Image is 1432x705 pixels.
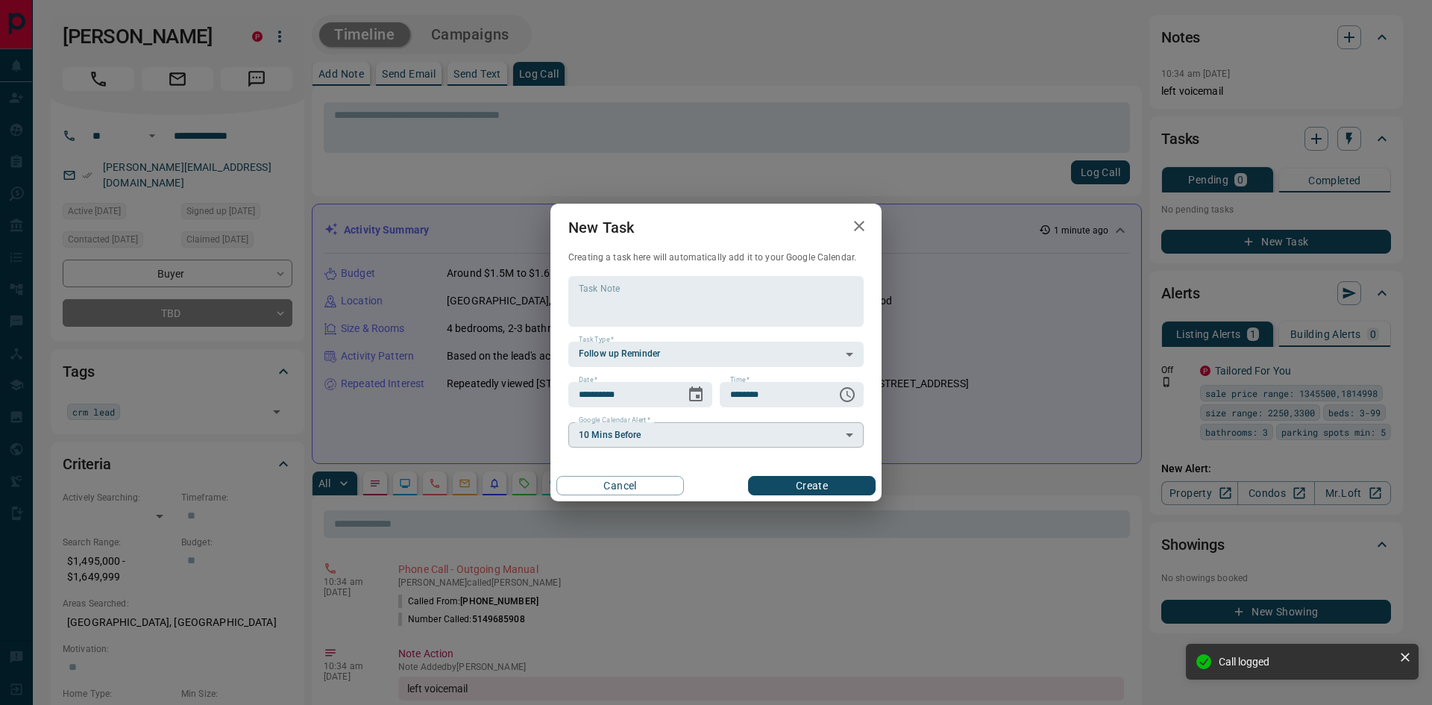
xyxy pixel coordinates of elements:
[556,476,684,495] button: Cancel
[568,251,864,264] p: Creating a task here will automatically add it to your Google Calendar.
[579,416,650,425] label: Google Calendar Alert
[1219,656,1393,668] div: Call logged
[550,204,652,251] h2: New Task
[832,380,862,410] button: Choose time, selected time is 6:00 AM
[748,476,876,495] button: Create
[681,380,711,410] button: Choose date, selected date is Oct 15, 2025
[568,422,864,448] div: 10 Mins Before
[568,342,864,367] div: Follow up Reminder
[579,335,614,345] label: Task Type
[579,375,597,385] label: Date
[730,375,750,385] label: Time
